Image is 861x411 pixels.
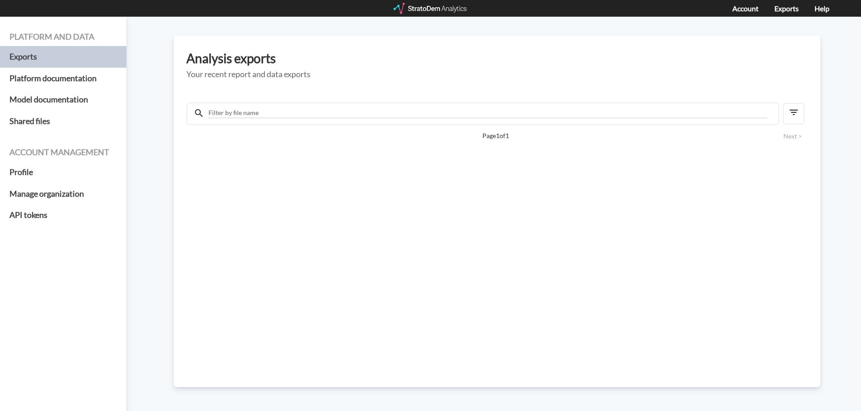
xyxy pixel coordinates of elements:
input: Filter by file name [208,108,767,118]
h3: Analysis exports [186,51,808,65]
a: Shared files [9,111,117,132]
a: Manage organization [9,183,117,205]
a: Account [732,4,759,13]
span: Page 1 of 1 [218,131,773,140]
a: Platform documentation [9,68,117,89]
button: Next > [781,131,805,141]
a: Help [815,4,829,13]
h4: Account management [9,148,117,157]
h5: Your recent report and data exports [186,70,808,79]
h4: Platform and data [9,32,117,42]
a: Exports [774,4,799,13]
a: Profile [9,162,117,183]
a: Model documentation [9,89,117,111]
a: Exports [9,46,117,68]
a: API tokens [9,204,117,226]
